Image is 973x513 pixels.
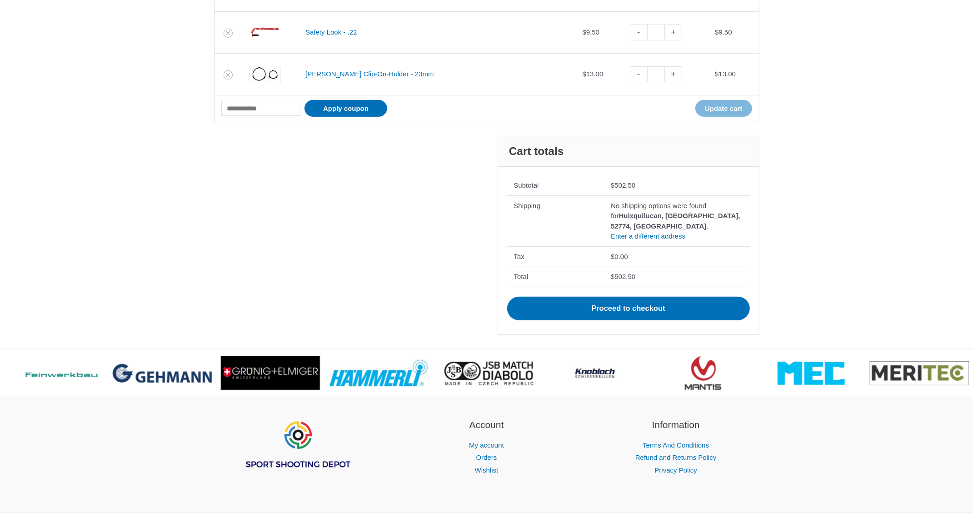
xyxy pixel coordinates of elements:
a: Terms And Conditions [643,441,709,449]
h2: Account [403,418,570,432]
th: Shipping [507,195,604,246]
a: Enter a different address [611,232,685,240]
a: Privacy Policy [654,466,697,474]
nav: Account [403,439,570,477]
span: $ [583,70,586,78]
bdi: 13.00 [715,70,736,78]
a: - [630,66,647,82]
button: Apply coupon [304,100,387,117]
input: Product quantity [647,25,665,40]
a: + [665,25,682,40]
bdi: 0.00 [611,253,628,260]
bdi: 502.50 [611,273,635,280]
img: Clip-On-Holder [249,58,281,90]
a: + [665,66,682,82]
a: My account [469,441,504,449]
a: Remove Knobloch Clip-On-Holder - 23mm from cart [224,70,233,80]
bdi: 13.00 [583,70,604,78]
button: Update cart [695,100,752,117]
span: $ [611,181,614,189]
a: Remove Safety Look - .22 from cart [224,29,233,38]
bdi: 502.50 [611,181,635,189]
th: Total [507,267,604,287]
span: $ [715,28,719,36]
a: Wishlist [475,466,499,474]
a: [PERSON_NAME] Clip-On-Holder - 23mm [305,70,434,78]
bdi: 9.50 [715,28,732,36]
a: - [630,25,647,40]
img: Safety Look - .22 [249,16,281,48]
h2: Information [593,418,759,432]
h2: Cart totals [498,136,759,167]
a: Proceed to checkout [507,297,750,320]
strong: Huixquilucan, [GEOGRAPHIC_DATA], 52774, [GEOGRAPHIC_DATA] [611,212,740,230]
aside: Footer Widget 2 [403,418,570,477]
aside: Footer Widget 3 [593,418,759,477]
span: $ [611,273,614,280]
bdi: 9.50 [583,28,600,36]
aside: Footer Widget 1 [214,418,381,491]
a: Safety Look - .22 [305,28,357,36]
span: $ [583,28,586,36]
td: No shipping options were found for . [604,195,749,246]
th: Subtotal [507,176,604,196]
a: Refund and Returns Policy [635,453,716,461]
span: $ [611,253,614,260]
th: Tax [507,246,604,267]
span: $ [715,70,719,78]
a: Orders [476,453,497,461]
input: Product quantity [647,66,665,82]
nav: Information [593,439,759,477]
